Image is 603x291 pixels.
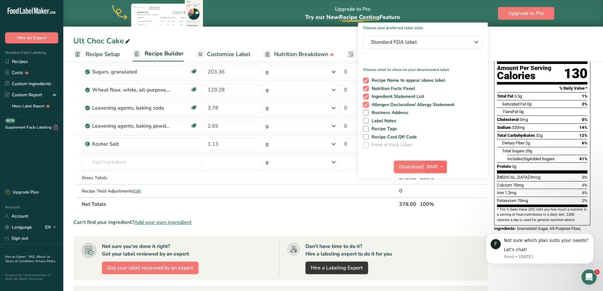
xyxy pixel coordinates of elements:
div: Gross Totals [82,174,202,181]
span: 20g [525,149,532,153]
div: 130 [564,65,587,82]
span: Customize Label [207,50,251,59]
a: About Us . [5,255,50,263]
span: 2g [525,141,530,145]
div: Leavening agents, baking powder, double-acting, straight phosphate [92,122,171,130]
a: Customize Label [196,47,251,61]
span: 1 [594,269,600,275]
span: 0mcg [530,175,540,180]
span: 2g [512,164,516,169]
div: Leavening agents, baking soda [92,104,171,112]
div: 0 [399,187,417,195]
button: Download [394,161,425,173]
button: Upgrade to Pro [498,7,554,20]
th: 100% [418,197,459,211]
div: Calories [497,71,551,80]
a: Hire an Expert . [5,255,28,259]
div: Upgrade Plan [5,189,39,196]
span: Total Sugars [502,149,524,153]
button: Standard FDA label [363,36,483,48]
div: Can't find your ingredient? [73,218,488,226]
div: g [266,158,269,166]
button: BMP [425,161,447,173]
span: Business Address [369,110,409,116]
span: Saturated Fat [502,102,526,106]
span: 70mg [513,183,524,187]
span: Edit [133,188,141,194]
span: Get your label reviewed by an expert [107,264,193,272]
span: Allergen Declaration/ Allergy Statement [369,102,455,108]
span: Iron [497,190,504,195]
th: Net Totals [80,197,398,211]
div: Recipe Yield Adjustments [82,188,202,194]
span: Potassium [497,198,517,203]
p: Choose what to show on your downloaded label [358,62,488,73]
div: Upgrade to Pro [305,0,400,27]
span: 20g [523,156,529,161]
button: Get your label reviewed by an expert [102,262,198,274]
span: Total Fat [497,94,513,98]
span: Download [399,163,423,171]
span: 1% [582,94,587,98]
span: 2% [582,198,587,203]
button: Hire an Expert [5,32,58,43]
span: Nutrition Facts Panel [369,86,415,92]
div: g [266,68,269,76]
a: Notes & Attachments [347,47,414,61]
div: Don't have time to do it? Hire a labeling expert to do it for you [305,243,392,258]
span: Total Carbohydrates [497,133,535,138]
div: Not sure you've done it right? Get your label reviewed by an expert [102,243,189,258]
span: Ingredient Statement List [369,94,424,99]
div: Kosher Salt [92,140,171,148]
i: Trans [502,109,512,114]
section: * The % Daily Value (DV) tells you how much a nutrient in a serving of food contributes to a dail... [497,207,587,223]
span: 0mg [520,117,528,122]
span: 0g [527,102,531,106]
a: Recipe Setup [73,47,120,61]
span: Protein [497,164,511,169]
span: Recipe Name to appear above label [369,78,445,83]
div: g [266,104,269,112]
div: EN [45,224,58,231]
iframe: Intercom live chat [581,269,597,285]
span: 14% [579,125,587,130]
div: g [266,86,269,94]
span: 41% [579,156,587,161]
div: Custom Report [5,92,42,98]
div: BETA [5,118,16,123]
span: Calcium [497,183,512,187]
span: Front of Pack Label [369,142,412,148]
span: 12% [579,133,587,138]
span: 6% [582,183,587,187]
div: Amount Per Serving [497,65,551,71]
span: BMP [427,163,438,171]
a: Hire a Labeling Expert [305,262,368,274]
span: Recipe Costing [339,13,380,21]
div: Ult Choc Cake [73,35,131,47]
h1: Choose your preferred label style [358,22,488,31]
span: 0% [582,175,587,180]
span: 320mg [512,125,524,130]
span: Add your own ingredient [134,218,192,226]
a: Terms & Conditions . [5,259,36,263]
span: Dietary Fiber [502,141,524,145]
span: Label Notes [369,118,397,124]
span: Upgrade to Pro [508,9,544,17]
iframe: Intercom notifications message [476,224,603,274]
div: g [266,140,269,148]
span: Recipe Tags [369,126,397,132]
span: 0g [519,109,524,114]
a: Language [5,222,32,233]
a: Recipe Builder [133,47,184,62]
span: 1.2mg [505,190,516,195]
span: Recipe Setup [85,50,120,59]
span: Sodium [497,125,511,130]
span: Includes Added Sugars [507,156,555,161]
a: FAQ . [29,255,36,259]
span: 6% [582,141,587,145]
